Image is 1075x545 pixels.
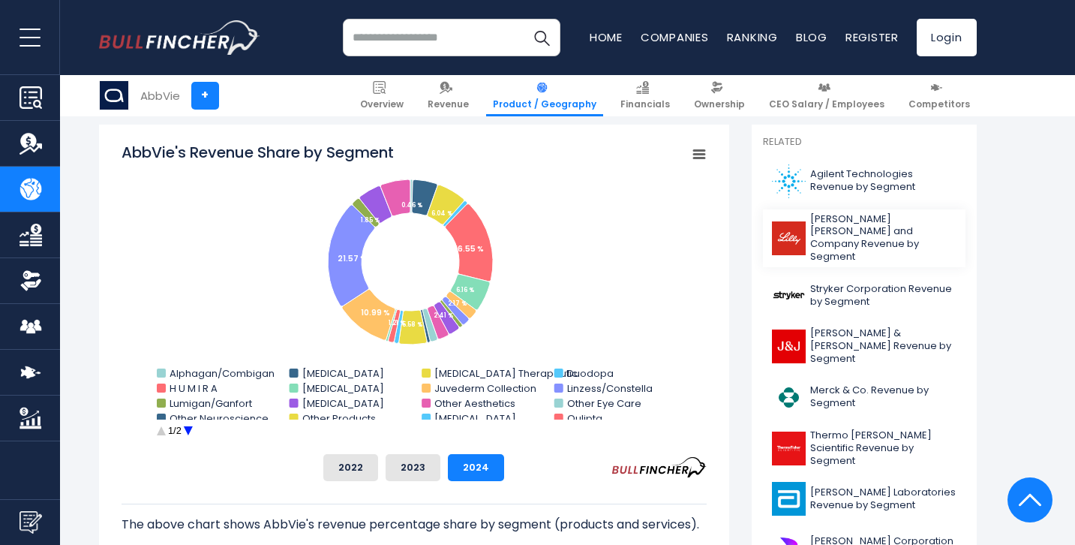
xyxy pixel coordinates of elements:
[323,454,378,481] button: 2022
[389,319,405,327] tspan: 1.21 %
[122,142,707,442] svg: AbbVie's Revenue Share by Segment
[456,286,474,294] tspan: 6.16 %
[763,275,965,316] a: Stryker Corporation Revenue by Segment
[302,381,383,396] text: [MEDICAL_DATA]
[431,209,452,218] tspan: 6.04 %
[727,29,778,45] a: Ranking
[302,396,383,411] text: [MEDICAL_DATA]
[566,366,613,381] text: Duodopa
[810,486,956,512] span: [PERSON_NAME] Laboratories Revenue by Segment
[361,216,380,224] tspan: 1.85 %
[769,98,884,110] span: CEO Salary / Employees
[168,425,182,436] text: 1/2
[763,324,965,369] a: [PERSON_NAME] & [PERSON_NAME] Revenue by Segment
[641,29,709,45] a: Companies
[338,253,367,264] tspan: 21.57 %
[99,20,260,55] img: bullfincher logo
[810,213,956,264] span: [PERSON_NAME] [PERSON_NAME] and Company Revenue by Segment
[566,411,602,426] text: Qulipta
[523,19,560,56] button: Search
[302,366,383,381] text: [MEDICAL_DATA]
[486,75,603,116] a: Product / Geography
[566,381,652,396] text: Linzess/Constella
[763,209,965,268] a: [PERSON_NAME] [PERSON_NAME] and Company Revenue by Segment
[566,396,641,411] text: Other Eye Care
[20,269,42,292] img: Ownership
[360,98,404,110] span: Overview
[353,75,410,116] a: Overview
[434,366,578,381] text: [MEDICAL_DATA] Therapeutic
[99,20,260,55] a: Go to homepage
[493,98,596,110] span: Product / Geography
[140,87,180,104] div: AbbVie
[302,411,375,426] text: Other Products
[810,283,956,309] span: Stryker Corporation Revenue by Segment
[448,300,467,308] tspan: 2.17 %
[401,201,422,209] tspan: 0.46 %
[762,75,891,116] a: CEO Salary / Employees
[810,429,956,468] span: Thermo [PERSON_NAME] Scientific Revenue by Segment
[170,381,218,396] text: H U M I R A
[191,82,219,110] a: +
[361,307,390,318] tspan: 10.99 %
[170,396,252,411] text: Lumigan/Ganfort
[772,164,806,198] img: A logo
[763,161,965,202] a: Agilent Technologies Revenue by Segment
[122,516,707,534] p: The above chart shows AbbVie's revenue percentage share by segment (products and services).
[100,81,128,110] img: ABBV logo
[455,243,484,254] tspan: 16.55 %
[810,327,956,366] span: [PERSON_NAME] & [PERSON_NAME] Revenue by Segment
[763,136,965,149] p: Related
[772,432,806,465] img: TMO logo
[810,384,956,410] span: Merck & Co. Revenue by Segment
[421,75,476,116] a: Revenue
[434,396,515,411] text: Other Aesthetics
[772,482,806,516] img: ABT logo
[614,75,677,116] a: Financials
[772,279,806,312] img: SYK logo
[402,321,422,329] tspan: 5.58 %
[434,381,536,396] text: Juvederm Collection
[845,29,899,45] a: Register
[694,98,745,110] span: Ownership
[170,366,275,381] text: Alphagan/Combigan
[434,312,453,320] tspan: 2.41 %
[763,377,965,418] a: Merck & Co. Revenue by Segment
[902,75,977,116] a: Competitors
[687,75,752,116] a: Ownership
[122,142,394,163] tspan: AbbVie's Revenue Share by Segment
[908,98,970,110] span: Competitors
[590,29,623,45] a: Home
[772,221,806,255] img: LLY logo
[428,98,469,110] span: Revenue
[772,381,806,414] img: MRK logo
[434,411,516,426] text: [MEDICAL_DATA]
[170,411,269,426] text: Other Neuroscience
[772,330,806,363] img: JNJ logo
[620,98,670,110] span: Financials
[796,29,827,45] a: Blog
[386,454,440,481] button: 2023
[763,426,965,471] a: Thermo [PERSON_NAME] Scientific Revenue by Segment
[917,19,977,56] a: Login
[763,478,965,519] a: [PERSON_NAME] Laboratories Revenue by Segment
[810,168,956,194] span: Agilent Technologies Revenue by Segment
[448,454,504,481] button: 2024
